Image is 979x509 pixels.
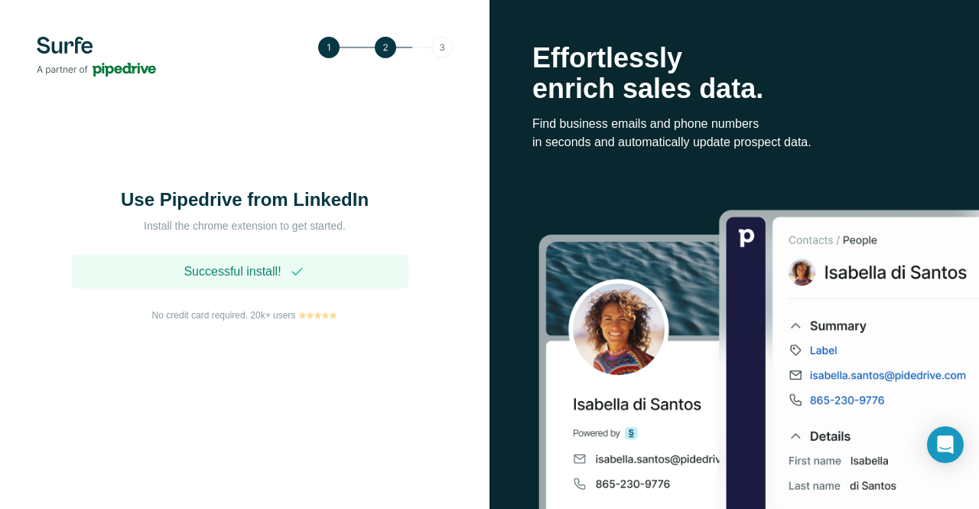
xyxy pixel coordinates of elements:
[532,43,936,73] p: Effortlessly
[92,218,398,233] p: Install the chrome extension to get started.
[532,73,936,104] p: enrich sales data.
[532,133,936,152] p: in seconds and automatically update prospect data.
[927,426,964,463] div: Open Intercom Messenger
[532,115,936,133] p: Find business emails and phone numbers
[92,188,398,212] h1: Use Pipedrive from LinkedIn
[538,208,979,509] img: Surfe Stock Photo - Selling good vibes
[318,37,453,58] img: Step 2
[184,263,281,281] span: Successful install!
[152,308,296,322] span: No credit card required. 20k+ users
[37,37,156,77] img: Surfe's logo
